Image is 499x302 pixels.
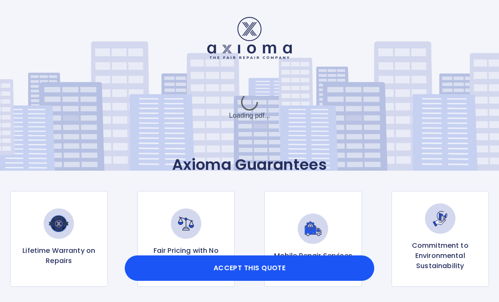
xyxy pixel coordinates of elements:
[399,241,482,271] p: Commitment to Environmental Sustainability
[125,255,374,281] button: Accept this Quote
[207,17,292,59] img: Logo
[298,213,328,244] img: Mobile Repair Services
[17,246,101,266] p: Lifetime Warranty on Repairs
[171,208,201,239] img: Fair Pricing with No Hidden Fees
[44,208,74,239] img: Lifetime Warranty on Repairs
[145,246,228,266] p: Fair Pricing with No Hidden Fees
[10,155,489,174] p: Axioma Guarantees
[186,86,313,128] div: Loading pdf...
[274,251,352,261] p: Mobile Repair Services
[425,203,455,234] img: Commitment to Environmental Sustainability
